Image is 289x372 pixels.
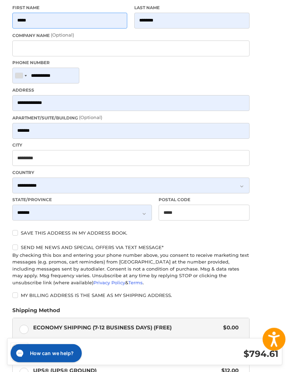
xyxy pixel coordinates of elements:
label: Company Name [12,32,250,39]
iframe: Gorgias live chat messenger [7,342,84,365]
label: Phone Number [12,60,250,66]
h3: 2 Items [35,347,157,355]
label: Send me news and special offers via text message* [12,245,250,250]
a: Terms [128,280,143,286]
small: (Optional) [51,32,74,38]
label: Save this address in my address book. [12,230,250,236]
label: Country [12,170,250,176]
div: By checking this box and entering your phone number above, you consent to receive marketing text ... [12,252,250,287]
span: Economy Shipping (7-12 Business Days) (Free) [33,324,220,332]
small: (Optional) [79,115,102,120]
span: $0.00 [220,324,239,332]
h3: $794.61 [157,348,278,359]
label: First Name [12,5,128,11]
label: Postal Code [159,197,250,203]
label: My billing address is the same as my shipping address. [12,293,250,298]
legend: Shipping Method [12,307,60,318]
label: Address [12,87,250,94]
label: Last Name [134,5,250,11]
label: Apartment/Suite/Building [12,114,250,122]
a: Privacy Policy [93,280,125,286]
label: City [12,142,250,149]
label: State/Province [12,197,152,203]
